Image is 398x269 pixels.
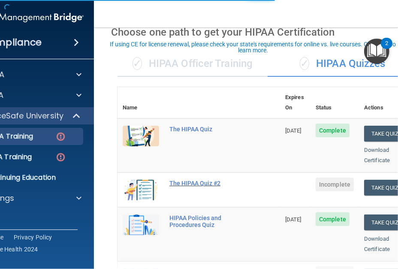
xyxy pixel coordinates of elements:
[311,87,359,118] th: Status
[169,215,237,228] div: HIPAA Policies and Procedures Quiz
[55,131,66,142] img: danger-circle.6113f641.png
[133,57,142,70] span: ✓
[14,233,52,242] a: Privacy Policy
[109,41,397,53] div: If using CE for license renewal, please check your state's requirements for online vs. live cours...
[118,87,164,118] th: Name
[364,39,389,64] button: Open Resource Center, 2 new notifications
[385,43,388,54] div: 2
[55,152,66,163] img: danger-circle.6113f641.png
[118,51,268,77] div: HIPAA Officer Training
[285,127,302,134] span: [DATE]
[108,40,398,54] button: If using CE for license renewal, please check your state's requirements for online vs. live cours...
[300,57,309,70] span: ✓
[280,87,311,118] th: Expires On
[364,147,390,163] a: Download Certificate
[169,126,237,133] div: The HIPAA Quiz
[364,236,390,252] a: Download Certificate
[316,124,350,137] span: Complete
[169,180,237,187] div: The HIPAA Quiz #2
[250,209,388,242] iframe: Drift Widget Chat Controller
[316,178,354,191] span: Incomplete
